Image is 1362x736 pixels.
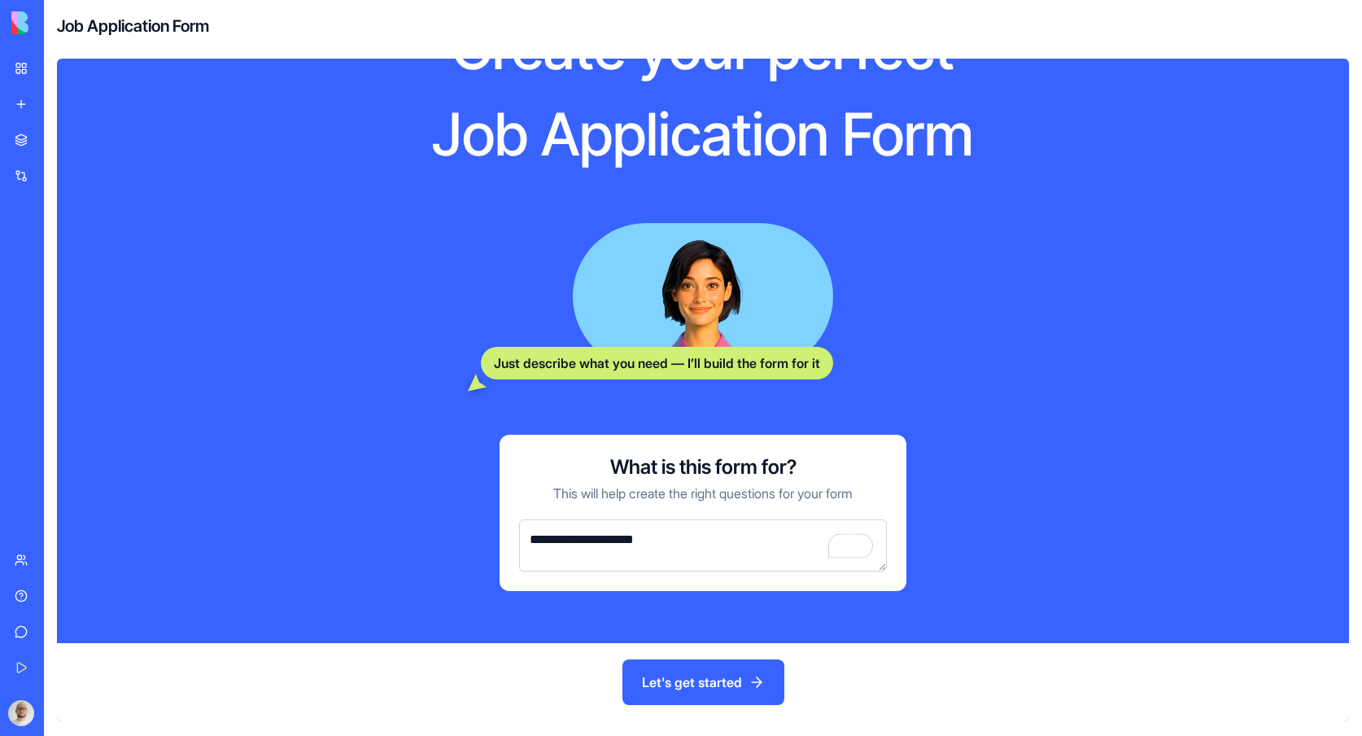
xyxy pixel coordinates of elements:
[610,454,797,480] h3: What is this form for?
[338,98,1067,171] h1: Job Application Form
[8,700,34,726] img: ACg8ocKHBzcgBorBHL69-wXUamlAfqhtvUzLmsUPEoMUX9qgCDIQJkI=s96-c
[57,15,209,37] h4: Job Application Form
[622,659,784,705] button: Let's get started
[481,347,833,379] div: Just describe what you need — I’ll build the form for it
[519,519,887,572] textarea: To enrich screen reader interactions, please activate Accessibility in Grammarly extension settings
[11,11,112,34] img: logo
[553,484,853,503] p: This will help create the right questions for your form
